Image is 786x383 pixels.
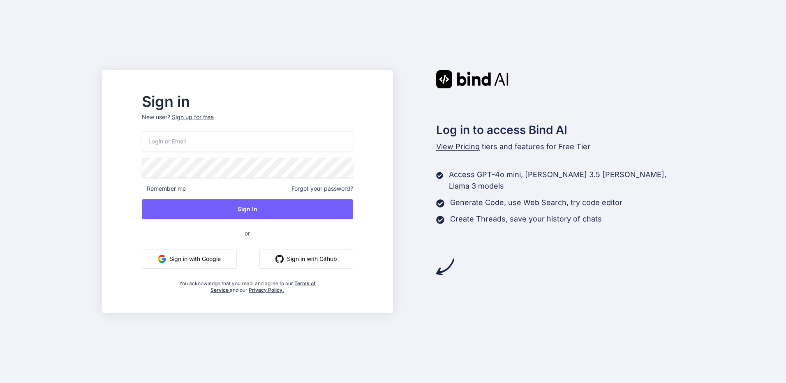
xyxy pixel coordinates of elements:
p: New user? [142,113,353,131]
span: Remember me [142,185,186,193]
p: Create Threads, save your history of chats [450,213,602,225]
div: You acknowledge that you read, and agree to our and our [177,275,318,293]
a: Privacy Policy. [249,287,284,293]
span: or [212,223,283,243]
input: Login or Email [142,131,353,151]
button: Sign in with Github [259,249,353,269]
h2: Sign in [142,95,353,108]
div: Sign up for free [172,113,214,121]
p: Access GPT-4o mini, [PERSON_NAME] 3.5 [PERSON_NAME], Llama 3 models [449,169,684,192]
span: Forgot your password? [291,185,353,193]
img: Bind AI logo [436,70,509,88]
button: Sign in with Google [142,249,237,269]
img: github [275,255,284,263]
p: Generate Code, use Web Search, try code editor [450,197,622,208]
img: google [158,255,166,263]
button: Sign In [142,199,353,219]
h2: Log in to access Bind AI [436,121,684,138]
img: arrow [436,258,454,276]
p: tiers and features for Free Tier [436,141,684,152]
span: View Pricing [436,142,480,151]
a: Terms of Service [210,280,316,293]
